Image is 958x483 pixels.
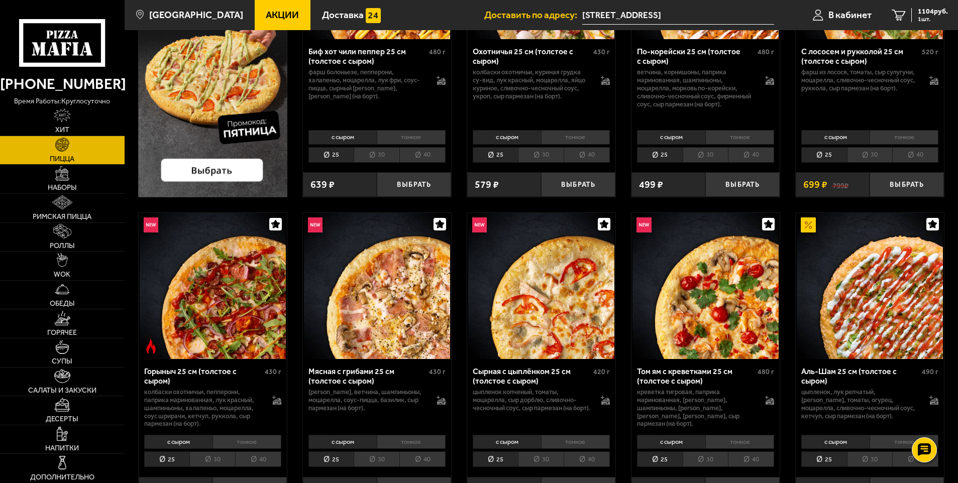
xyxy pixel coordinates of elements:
li: 40 [399,451,446,467]
li: тонкое [212,435,281,449]
span: 430 г [265,368,281,376]
li: 40 [728,451,774,467]
img: 15daf4d41897b9f0e9f617042186c801.svg [366,8,381,23]
p: фарш из лосося, томаты, сыр сулугуни, моцарелла, сливочно-чесночный соус, руккола, сыр пармезан (... [801,68,920,92]
span: 639 ₽ [310,180,335,190]
li: 25 [144,451,190,467]
li: 40 [564,451,610,467]
li: с сыром [473,435,541,449]
li: с сыром [473,130,541,144]
button: Выбрать [377,172,451,197]
img: Том ям с креветками 25 см (толстое с сыром) [632,213,779,359]
a: АкционныйАль-Шам 25 см (толстое с сыром) [796,213,944,359]
li: 40 [399,147,446,163]
li: тонкое [541,435,610,449]
li: 25 [801,147,847,163]
li: тонкое [541,130,610,144]
li: тонкое [870,435,938,449]
li: 40 [892,147,938,163]
span: 520 г [922,48,938,56]
button: Выбрать [705,172,780,197]
span: Напитки [45,445,79,452]
li: 40 [564,147,610,163]
p: креветка тигровая, паприка маринованная, [PERSON_NAME], шампиньоны, [PERSON_NAME], [PERSON_NAME],... [637,388,756,428]
span: Наборы [48,184,77,191]
li: тонкое [870,130,938,144]
span: Акции [266,10,299,20]
span: В кабинет [828,10,872,20]
span: Десерты [46,416,78,423]
span: Обеды [50,300,75,307]
li: 25 [308,147,354,163]
img: Мясная с грибами 25 см (толстое с сыром) [304,213,450,359]
li: тонкое [377,130,446,144]
li: тонкое [705,435,774,449]
li: с сыром [637,130,705,144]
img: Новинка [636,217,652,232]
s: 799 ₽ [832,180,848,190]
span: Салаты и закуски [28,387,96,394]
span: 430 г [593,48,610,56]
img: Новинка [472,217,487,232]
button: Выбрать [541,172,615,197]
span: Римская пицца [33,213,91,220]
span: 420 г [593,368,610,376]
li: 30 [847,147,893,163]
li: 30 [354,147,399,163]
span: 699 ₽ [803,180,827,190]
img: Аль-Шам 25 см (толстое с сыром) [797,213,943,359]
p: колбаски Охотничьи, пепперони, паприка маринованная, лук красный, шампиньоны, халапеньо, моцарелл... [144,388,263,428]
div: Сырная с цыплёнком 25 см (толстое с сыром) [473,367,591,386]
li: с сыром [637,435,705,449]
li: 30 [683,451,728,467]
p: ветчина, корнишоны, паприка маринованная, шампиньоны, моцарелла, морковь по-корейски, сливочно-че... [637,68,756,108]
span: Хит [55,127,69,134]
li: 40 [892,451,938,467]
span: Супы [52,358,72,365]
li: 25 [308,451,354,467]
span: 579 ₽ [475,180,499,190]
li: 30 [518,147,564,163]
div: Охотничья 25 см (толстое с сыром) [473,47,591,66]
span: 490 г [922,368,938,376]
p: колбаски охотничьи, куриная грудка су-вид, лук красный, моцарелла, яйцо куриное, сливочно-чесночн... [473,68,591,100]
img: Новинка [308,217,323,232]
li: 25 [637,451,683,467]
div: Том ям с креветками 25 см (толстое с сыром) [637,367,755,386]
span: Санкт-Петербург, проспект Энергетиков, 22Л [582,6,774,25]
span: [GEOGRAPHIC_DATA] [149,10,243,20]
li: 30 [518,451,564,467]
img: Горыныч 25 см (толстое с сыром) [140,213,286,359]
li: с сыром [308,130,377,144]
p: [PERSON_NAME], ветчина, шампиньоны, моцарелла, соус-пицца, базилик, сыр пармезан (на борт). [308,388,427,412]
div: По-корейски 25 см (толстое с сыром) [637,47,755,66]
span: WOK [54,271,70,278]
span: 1 шт. [918,16,948,22]
span: 480 г [758,368,774,376]
li: с сыром [801,435,870,449]
p: цыпленок копченый, томаты, моцарелла, сыр дорблю, сливочно-чесночный соус, сыр пармезан (на борт). [473,388,591,412]
a: НовинкаТом ям с креветками 25 см (толстое с сыром) [631,213,780,359]
div: С лососем и рукколой 25 см (толстое с сыром) [801,47,919,66]
div: Горыныч 25 см (толстое с сыром) [144,367,262,386]
li: 25 [473,451,518,467]
span: Пицца [50,156,74,163]
li: 25 [637,147,683,163]
li: тонкое [377,435,446,449]
li: 25 [801,451,847,467]
img: Новинка [144,217,159,232]
span: 480 г [429,48,446,56]
div: Биф хот чили пеппер 25 см (толстое с сыром) [308,47,427,66]
span: 1104 руб. [918,8,948,15]
li: 30 [683,147,728,163]
img: Острое блюдо [144,339,159,354]
img: Сырная с цыплёнком 25 см (толстое с сыром) [468,213,614,359]
span: Доставить по адресу: [484,10,582,20]
li: 25 [473,147,518,163]
p: фарш болоньезе, пепперони, халапеньо, моцарелла, лук фри, соус-пицца, сырный [PERSON_NAME], [PERS... [308,68,427,100]
li: с сыром [801,130,870,144]
a: НовинкаСырная с цыплёнком 25 см (толстое с сыром) [467,213,615,359]
span: Роллы [50,243,75,250]
div: Аль-Шам 25 см (толстое с сыром) [801,367,919,386]
button: Выбрать [870,172,944,197]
